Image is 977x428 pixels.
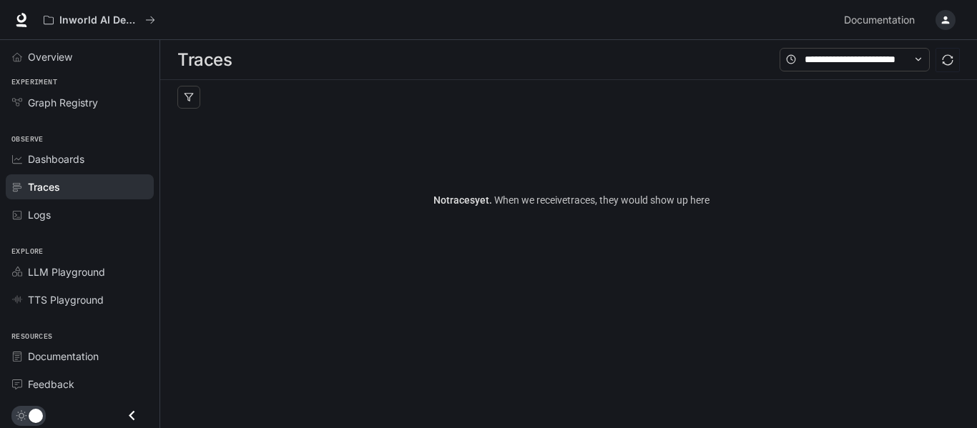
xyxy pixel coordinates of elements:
a: Dashboards [6,146,154,171]
a: Documentation [838,6,926,34]
span: Dashboards [28,151,84,166]
a: Graph Registry [6,90,154,115]
span: sync [942,54,953,66]
span: LLM Playground [28,264,105,279]
span: Overview [28,49,72,64]
a: Documentation [6,344,154,369]
span: Documentation [844,11,915,29]
a: Logs [6,202,154,227]
a: LLM Playground [6,259,154,284]
span: TTS Playground [28,292,104,307]
article: No traces yet. [433,192,710,208]
a: Feedback [6,372,154,397]
span: When we receive traces , they would show up here [492,194,710,206]
span: Documentation [28,349,99,364]
button: All workspaces [37,6,162,34]
a: Traces [6,174,154,199]
p: Inworld AI Demos [59,14,139,26]
span: Graph Registry [28,95,98,110]
span: Dark mode toggle [29,407,43,423]
a: TTS Playground [6,287,154,312]
span: Logs [28,207,51,222]
a: Overview [6,44,154,69]
span: Feedback [28,377,74,392]
h1: Traces [177,46,232,74]
span: Traces [28,179,60,194]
